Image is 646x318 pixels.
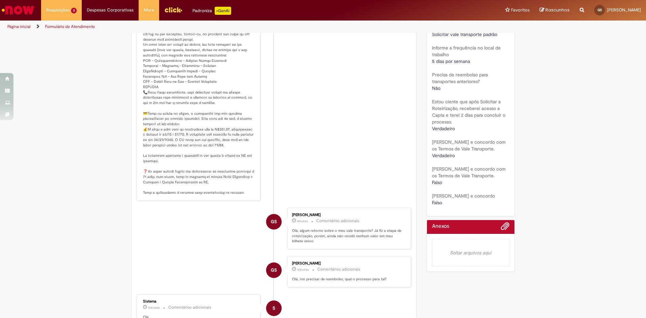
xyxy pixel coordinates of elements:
ul: Trilhas de página [5,21,426,33]
p: +GenAi [215,7,231,15]
span: Solicitar vale transporte padrão [432,31,497,37]
p: Lor, Ipsumdo! Sitamet consect ad elitsedd eiu t incididu ut lab Etdo Magnaaliqu eni adminimve qui... [143,5,255,196]
span: Rascunhos [545,7,570,13]
time: 19/09/2025 18:08:21 [297,268,309,272]
div: Padroniza [192,7,231,15]
div: System [266,301,282,316]
div: [PERSON_NAME] [292,261,404,266]
h2: Anexos [432,223,449,229]
img: click_logo_yellow_360x200.png [164,5,182,15]
span: Despesas Corporativas [87,7,134,13]
span: 5 dias por semana [432,58,470,64]
span: Falso [432,200,442,206]
div: Sistema [143,299,255,304]
span: GS [598,8,602,12]
span: More [144,7,154,13]
b: [PERSON_NAME] e concordo [432,193,495,199]
div: Gabriel Bernardo Da Silva [266,214,282,229]
em: Soltar arquivos aqui [432,239,510,267]
button: Adicionar anexos [501,222,509,234]
time: 23/09/2025 17:02:55 [297,219,308,223]
span: S [273,300,275,316]
span: 3 [71,8,77,13]
b: Precisa de reembolso para transportes anteriores? [432,72,488,84]
b: [PERSON_NAME] e concordo com os Termos de Vale Transporte. [432,166,506,179]
a: Rascunhos [540,7,570,13]
span: 8d atrás [297,219,308,223]
p: Olá, irei precisar de reembolso, qual o processo para tal? [292,277,404,282]
a: Formulário de Atendimento [45,24,95,29]
small: Comentários adicionais [168,305,211,310]
span: Não [432,85,440,91]
span: Verdadeiro [432,126,455,132]
time: 15/09/2025 14:56:14 [148,306,160,310]
span: Favoritos [511,7,530,13]
b: [PERSON_NAME] e concordo com os Termos de Vale Transporte. [432,139,506,152]
a: Página inicial [7,24,31,29]
span: Falso [432,179,442,185]
span: Requisições [46,7,70,13]
div: [PERSON_NAME] [292,213,404,217]
span: GS [271,262,277,278]
span: 12d atrás [297,268,309,272]
span: GS [271,214,277,230]
img: ServiceNow [1,3,35,17]
p: Olá, algum retorno sobre o meu vale transporte? Já fiz a etapa de roteirização, porém, ainda não ... [292,228,404,244]
div: Gabriel Bernardo Da Silva [266,262,282,278]
small: Comentários adicionais [317,267,360,272]
small: Comentários adicionais [316,218,359,224]
span: 16d atrás [148,306,160,310]
b: Informe a frequência no local de trabalho [432,45,501,58]
span: [PERSON_NAME] [607,7,641,13]
span: Verdadeiro [432,152,455,158]
b: Estou ciente que após Solicitar a Roteirização, receberei acesso a Capta e terei 2 dias para conc... [432,99,505,125]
